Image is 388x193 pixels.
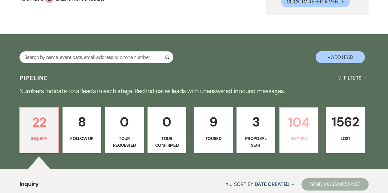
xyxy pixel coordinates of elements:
[63,107,101,153] a: 8Follow Up
[109,112,140,132] p: 0
[279,107,318,153] a: 104Booked
[19,51,173,63] input: Search by name, event date, email address or phone number
[105,107,144,153] a: 0Tour Requested
[330,135,361,142] p: Lost
[283,112,314,133] p: 104
[152,135,182,149] p: Tour Confirmed
[109,135,140,149] p: Tour Requested
[24,112,55,133] p: 22
[24,135,55,142] p: Inquiry
[67,112,97,132] p: 8
[301,178,369,191] button: Send Mass Message
[194,107,233,153] a: 9Toured
[19,179,39,192] span: Inquiry
[326,107,365,153] a: 1562Lost
[330,112,361,132] p: 1562
[152,112,182,132] p: 0
[19,107,59,153] a: 22Inquiry
[19,74,48,82] h3: Pipeline
[223,176,297,192] button: Sort By Date Created
[335,70,369,86] button: Filters
[225,181,233,187] span: ↑↓
[198,135,229,142] p: Toured
[240,135,271,149] p: Proposal Sent
[255,181,289,187] span: Date Created
[240,112,271,132] p: 3
[198,112,229,132] p: 9
[67,135,97,142] p: Follow Up
[148,107,186,153] a: 0Tour Confirmed
[283,135,314,142] p: Booked
[236,107,275,153] a: 3Proposal Sent
[316,51,365,63] button: + Add Lead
